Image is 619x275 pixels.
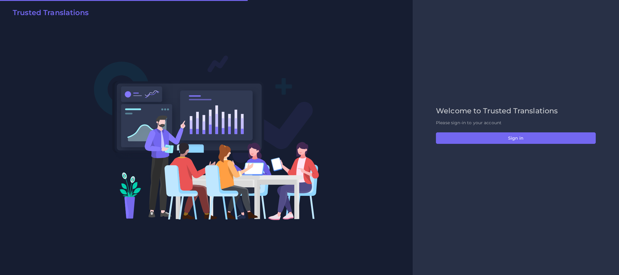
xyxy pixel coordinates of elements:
a: Trusted Translations [8,8,89,19]
p: Please sign-in to your account [436,120,596,126]
h2: Welcome to Trusted Translations [436,107,596,115]
h2: Trusted Translations [13,8,89,17]
img: Login V2 [94,55,319,220]
button: Sign in [436,132,596,144]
